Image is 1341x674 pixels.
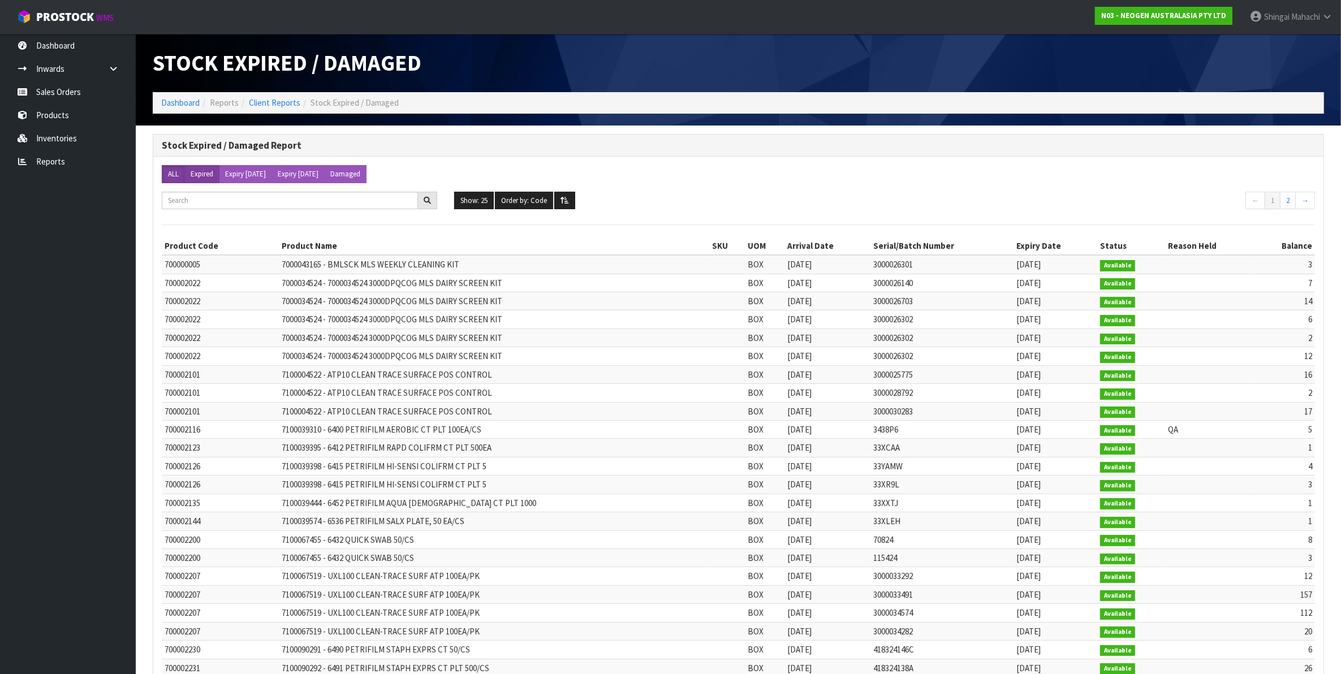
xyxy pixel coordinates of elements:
span: Available [1100,315,1136,326]
span: 7100067519 - UXL100 CLEAN-TRACE SURF ATP 100EA/PK [282,589,480,600]
span: Available [1100,370,1136,382]
span: 3000030283 [873,406,913,417]
span: 3 [1308,259,1312,270]
span: 7100067519 - UXL100 CLEAN-TRACE SURF ATP 100EA/PK [282,571,480,581]
span: 12 [1304,571,1312,581]
span: BOX [748,571,764,581]
span: 14 [1304,296,1312,306]
span: BOX [748,369,764,380]
span: 115424 [873,552,897,563]
span: [DATE] [787,259,812,270]
span: Mahachi [1291,11,1320,22]
span: [DATE] [1017,516,1041,526]
span: Available [1100,278,1136,290]
span: [DATE] [787,369,812,380]
th: Serial/Batch Number [870,237,1014,255]
span: [DATE] [1017,571,1041,581]
span: 3438P6 [873,424,898,435]
span: BOX [748,626,764,637]
span: [DATE] [1017,314,1041,325]
span: [DATE] [1017,351,1041,361]
span: BOX [748,259,764,270]
span: 1 [1308,516,1312,526]
span: Available [1100,554,1136,565]
th: Expiry Date [1014,237,1097,255]
span: [DATE] [1017,406,1041,417]
span: 700002200 [165,552,200,563]
span: [DATE] [1017,534,1041,545]
span: 418324146C [873,644,914,655]
span: BOX [748,387,764,398]
small: WMS [96,12,114,23]
span: 7100039398 - 6415 PETRIFILM HI-SENSI COLIFRM CT PLT 5 [282,461,486,472]
span: [DATE] [787,607,812,618]
span: 7100039574 - 6536 PETRIFILM SALX PLATE, 50 EA/CS [282,516,464,526]
span: 7100039398 - 6415 PETRIFILM HI-SENSI COLIFRM CT PLT 5 [282,479,486,490]
span: Shingai [1264,11,1290,22]
span: BOX [748,589,764,600]
span: 7000034524 - 7000034524 3000DPQCOG MLS DAIRY SCREEN KIT [282,296,502,306]
span: QA [1168,424,1178,435]
span: [DATE] [787,534,812,545]
span: Available [1100,260,1136,271]
span: 3000026302 [873,314,913,325]
span: [DATE] [787,589,812,600]
span: BOX [748,516,764,526]
span: 700002022 [165,351,200,361]
th: Balance [1255,237,1315,255]
span: 700002207 [165,607,200,618]
button: Expiry [DATE] [219,165,272,183]
th: UOM [745,237,784,255]
th: Arrival Date [784,237,870,255]
span: 70824 [873,534,893,545]
nav: Page navigation [1040,192,1315,213]
span: 7 [1308,278,1312,288]
span: 700002230 [165,644,200,655]
button: Expiry [DATE] [271,165,325,183]
span: 3000026140 [873,278,913,288]
span: [DATE] [1017,663,1041,673]
span: [DATE] [787,571,812,581]
span: [DATE] [787,387,812,398]
span: 16 [1304,369,1312,380]
span: Available [1100,517,1136,528]
span: 700002144 [165,516,200,526]
input: Search [162,192,418,209]
span: 3000026703 [873,296,913,306]
span: 700002231 [165,663,200,673]
span: [DATE] [787,552,812,563]
span: 700002022 [165,314,200,325]
span: 3000034574 [873,607,913,618]
span: 700002022 [165,332,200,343]
span: [DATE] [1017,607,1041,618]
span: [DATE] [787,332,812,343]
span: 700002101 [165,387,200,398]
th: Status [1097,237,1165,255]
span: 6 [1308,314,1312,325]
span: 7100067455 - 6432 QUICK SWAB 50/CS [282,534,414,545]
span: [DATE] [1017,424,1041,435]
span: Stock Expired / Damaged [153,49,421,77]
span: 7100067519 - UXL100 CLEAN-TRACE SURF ATP 100EA/PK [282,626,480,637]
span: 33XLEH [873,516,900,526]
span: [DATE] [787,461,812,472]
span: BOX [748,663,764,673]
span: 7100039310 - 6400 PETRIFILM AEROBIC CT PLT 100EA/CS [282,424,481,435]
span: Available [1100,535,1136,546]
span: [DATE] [787,278,812,288]
span: BOX [748,296,764,306]
span: 700002123 [165,442,200,453]
span: BOX [748,406,764,417]
span: 3 [1308,479,1312,490]
span: Available [1100,590,1136,602]
button: ALL [162,165,185,183]
span: 12 [1304,351,1312,361]
span: 4 [1308,461,1312,472]
span: [DATE] [1017,296,1041,306]
span: BOX [748,552,764,563]
span: [DATE] [787,626,812,637]
button: Damaged [324,165,366,183]
span: 3 [1308,552,1312,563]
span: BOX [748,332,764,343]
span: [DATE] [787,498,812,508]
